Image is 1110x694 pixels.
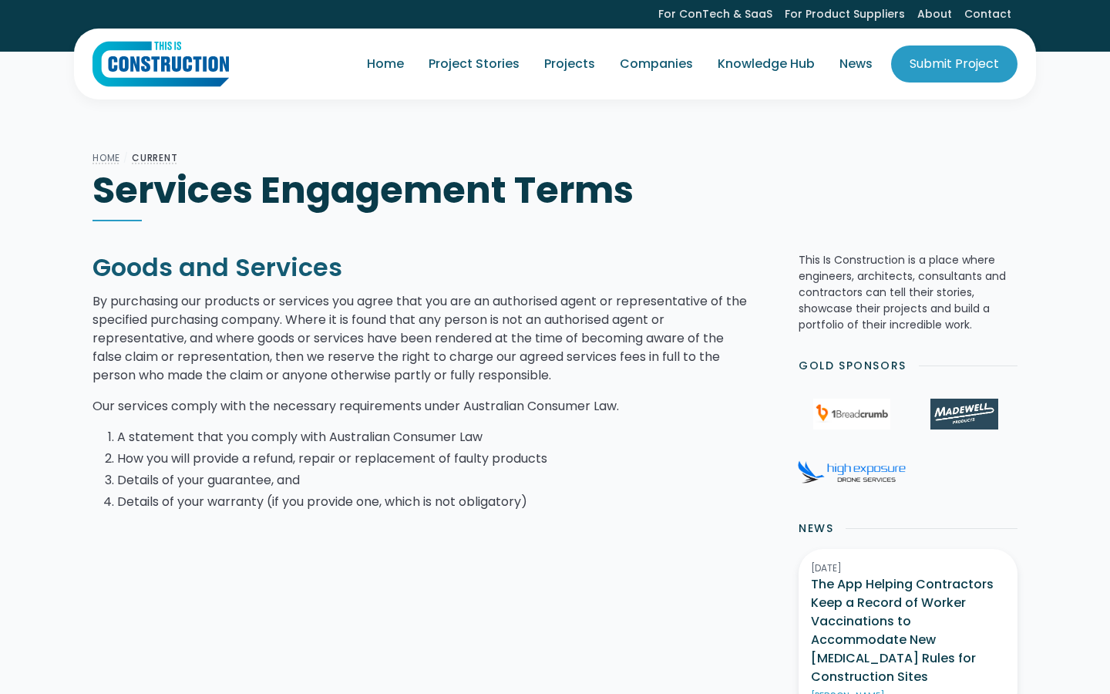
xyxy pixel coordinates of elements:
a: News [827,42,885,86]
h1: Services Engagement Terms [92,167,1017,214]
h3: The App Helping Contractors Keep a Record of Worker Vaccinations to Accommodate New [MEDICAL_DATA... [811,575,1005,686]
li: Details of your warranty (if you provide one, which is not obligatory) [117,493,749,511]
p: Our services comply with the necessary requirements under Australian Consumer Law. [92,397,749,416]
li: Details of your guarantee, and [117,471,749,490]
h2: Goods and Services [92,252,749,283]
p: This Is Construction is a place where engineers, architects, consultants and contractors can tell... [799,252,1017,333]
div: Submit Project [910,55,999,73]
li: How you will provide a refund, repair or replacement of faulty products [117,450,749,468]
a: Project Stories [416,42,532,86]
a: Current [132,151,178,164]
a: Knowledge Hub [705,42,827,86]
a: Projects [532,42,607,86]
h2: News [799,520,833,537]
li: A statement that you comply with Australian Consumer Law [117,428,749,446]
div: [DATE] [811,561,1005,575]
a: Companies [607,42,705,86]
h2: Gold Sponsors [799,358,906,374]
img: Madewell Products [930,399,998,430]
img: This Is Construction Logo [92,41,229,87]
a: home [92,41,229,87]
a: Home [355,42,416,86]
img: High Exposure [798,460,906,483]
a: Home [92,151,120,164]
img: 1Breadcrumb [813,399,890,430]
p: By purchasing our products or services you agree that you are an authorised agent or representati... [92,292,749,385]
div: / [120,149,132,167]
a: Submit Project [891,45,1017,83]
